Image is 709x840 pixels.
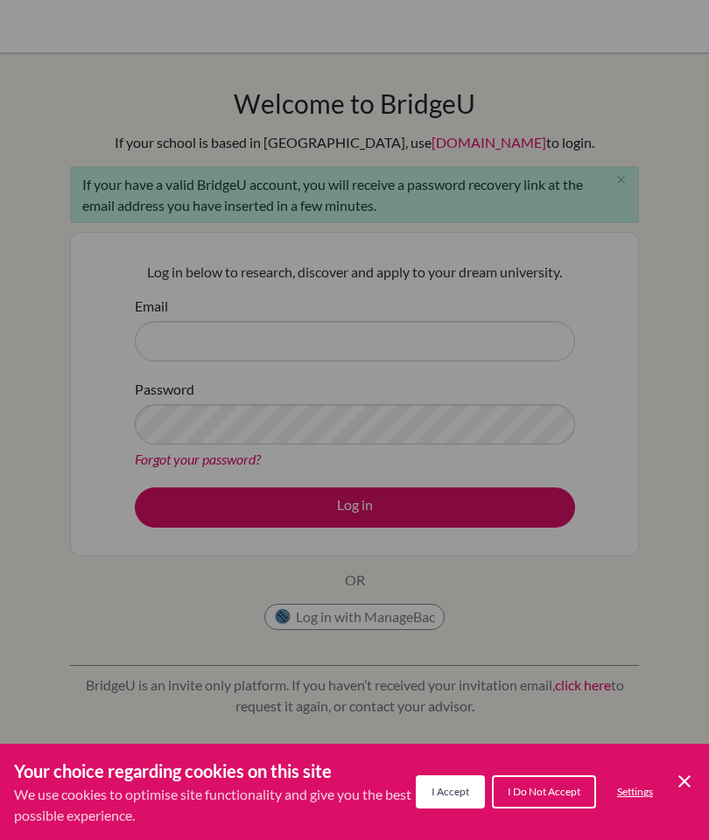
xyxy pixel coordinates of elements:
[603,777,667,807] button: Settings
[14,784,416,826] p: We use cookies to optimise site functionality and give you the best possible experience.
[492,775,596,808] button: I Do Not Accept
[508,785,580,798] span: I Do Not Accept
[432,785,469,798] span: I Accept
[14,758,416,784] h3: Your choice regarding cookies on this site
[416,775,485,808] button: I Accept
[617,785,653,798] span: Settings
[674,771,695,792] button: Save and close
